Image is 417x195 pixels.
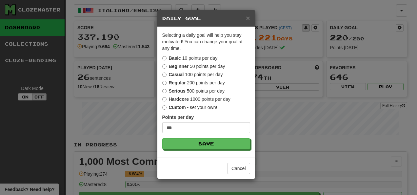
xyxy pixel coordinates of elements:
strong: Hardcore [169,97,189,102]
strong: Beginner [169,64,189,69]
strong: Basic [169,55,181,61]
label: 200 points per day [162,79,225,86]
input: Beginner 50 points per day [162,64,167,69]
h5: Daily Goal [162,15,250,22]
strong: Serious [169,88,186,94]
label: Points per day [162,114,194,120]
input: Custom - set your own! [162,105,167,110]
p: Selecting a daily goal will help you stay motivated ! You can change your goal at any time. [162,32,250,52]
input: Regular 200 points per day [162,81,167,85]
strong: Casual [169,72,184,77]
label: 500 points per day [162,88,225,94]
input: Hardcore 1000 points per day [162,97,167,101]
input: Serious 500 points per day [162,89,167,93]
input: Basic 10 points per day [162,56,167,60]
label: 1000 points per day [162,96,230,102]
label: 50 points per day [162,63,225,70]
label: 10 points per day [162,55,218,61]
button: Save [162,138,250,149]
input: Casual 100 points per day [162,73,167,77]
button: Close [246,14,250,21]
label: 100 points per day [162,71,223,78]
label: - set your own! [162,104,217,111]
strong: Custom [169,105,186,110]
span: × [246,14,250,22]
strong: Regular [169,80,186,85]
button: Cancel [227,163,250,174]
